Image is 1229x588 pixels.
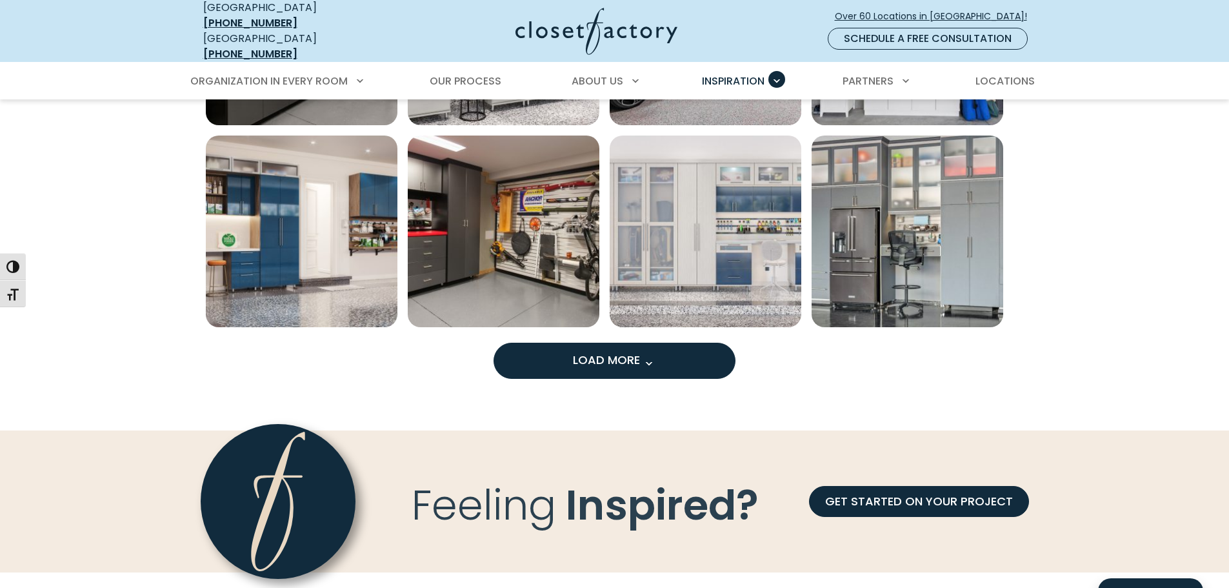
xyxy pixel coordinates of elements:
[408,136,599,327] a: Open inspiration gallery to preview enlarged image
[566,476,759,534] span: Inspired?
[206,136,397,327] a: Open inspiration gallery to preview enlarged image
[975,74,1035,88] span: Locations
[203,15,297,30] a: [PHONE_NUMBER]
[572,74,623,88] span: About Us
[203,46,297,61] a: [PHONE_NUMBER]
[702,74,764,88] span: Inspiration
[610,136,801,327] img: Custom garage design with high-gloss blue cabinets, frosted glass doors, and a slat wall organizer
[835,10,1037,23] span: Over 60 Locations in [GEOGRAPHIC_DATA]!
[203,31,390,62] div: [GEOGRAPHIC_DATA]
[834,5,1038,28] a: Over 60 Locations in [GEOGRAPHIC_DATA]!
[515,8,677,55] img: Closet Factory Logo
[610,136,801,327] a: Open inspiration gallery to preview enlarged image
[809,486,1029,517] a: GET STARTED ON YOUR PROJECT
[181,63,1048,99] nav: Primary Menu
[828,28,1028,50] a: Schedule a Free Consultation
[812,136,1003,327] a: Open inspiration gallery to preview enlarged image
[206,136,397,327] img: Custom garage cabinetry with polyaspartic flooring and high-gloss blue cabinetry
[812,136,1003,327] img: Gray garage built-in setup with an integrated refrigerator, tool workstation, and high cabinets f...
[573,352,657,368] span: Load More
[412,476,556,534] span: Feeling
[843,74,894,88] span: Partners
[494,343,735,379] button: Load more inspiration gallery images
[190,74,348,88] span: Organization in Every Room
[430,74,501,88] span: Our Process
[408,136,599,327] img: Custom garage slatwall organizer for bikes, surf boards, and tools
